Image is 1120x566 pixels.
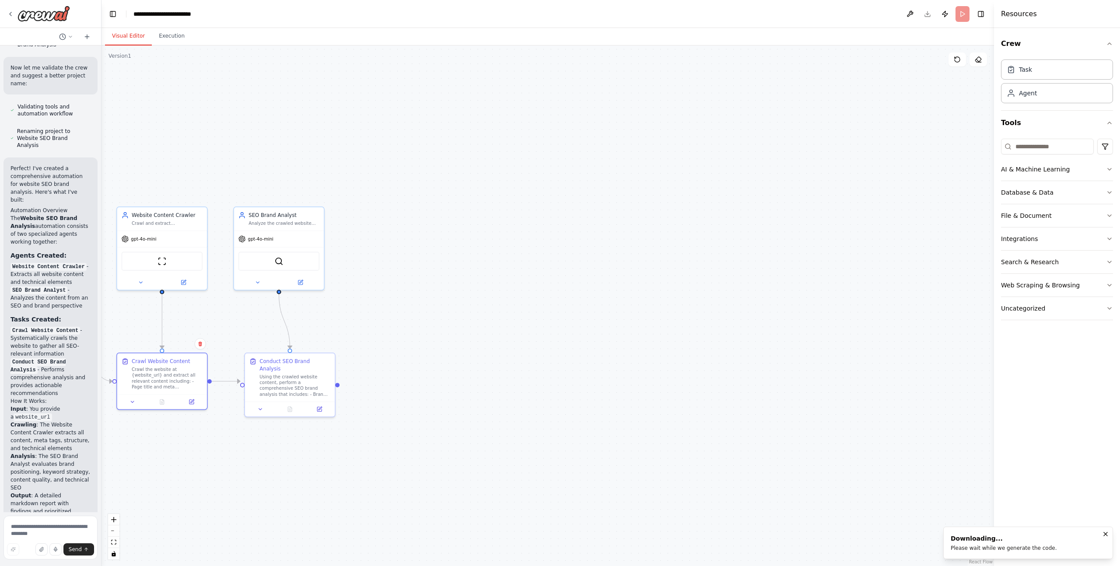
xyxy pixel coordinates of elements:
button: Crew [1001,31,1113,56]
div: Search & Research [1001,258,1059,266]
span: gpt-4o-mini [131,236,156,242]
code: website_url [14,413,52,421]
h4: Resources [1001,9,1037,19]
div: SEO Brand Analyst [248,212,319,219]
button: fit view [108,537,119,548]
li: - Systematically crawls the website to gather all SEO-relevant information [10,326,91,358]
li: : A detailed markdown report with findings and prioritized recommendations [10,492,91,523]
button: Hide left sidebar [107,8,119,20]
strong: Analysis [10,453,35,459]
button: File & Document [1001,204,1113,227]
div: Analyze the crawled website content to evaluate brand positioning, keyword strategy, content qual... [248,220,319,226]
button: Visual Editor [105,27,152,45]
li: - Extracts all website content and technical elements [10,262,91,286]
strong: Crawling [10,422,36,428]
div: AI & Machine Learning [1001,165,1070,174]
h3: Tasks Created: [10,315,91,324]
li: - Performs comprehensive analysis and provides actionable recommendations [10,358,91,397]
div: Agent [1019,89,1037,98]
span: Validating tools and automation workflow [17,103,91,117]
button: Improve this prompt [7,543,19,556]
button: Open in side panel [179,398,204,406]
code: Crawl Website Content [10,327,80,335]
div: Please wait while we generate the code. [951,545,1057,552]
nav: breadcrumb [133,10,215,18]
img: SerperDevTool [275,257,283,266]
button: Tools [1001,111,1113,135]
g: Edge from triggers to 175bfd02-54f0-435e-beae-67f61752f6cd [81,358,112,385]
div: Crew [1001,56,1113,110]
button: zoom out [108,525,119,537]
h2: Automation Overview [10,206,91,214]
code: SEO Brand Analyst [10,286,67,294]
button: Open in side panel [280,278,321,287]
div: SEO Brand AnalystAnalyze the crawled website content to evaluate brand positioning, keyword strat... [233,206,325,290]
button: Web Scraping & Browsing [1001,274,1113,297]
button: zoom in [108,514,119,525]
code: Conduct SEO Brand Analysis [10,358,66,374]
div: Uncategorized [1001,304,1045,313]
strong: Input [10,406,26,412]
img: ScrapeWebsiteTool [157,257,166,266]
div: Tools [1001,135,1113,327]
p: Now let me validate the crew and suggest a better project name: [10,64,91,87]
span: Send [69,546,82,553]
div: Integrations [1001,234,1038,243]
g: Edge from 6dd86d04-5264-498b-b009-f6cb07458cf2 to 175bfd02-54f0-435e-beae-67f61752f6cd [158,294,166,348]
strong: Output [10,493,31,499]
div: Version 1 [108,52,131,59]
button: No output available [274,405,305,413]
button: Open in side panel [307,405,332,413]
li: : The SEO Brand Analyst evaluates brand positioning, keyword strategy, content quality, and techn... [10,452,91,492]
div: Crawl and extract comprehensive content from {website_url}, including all text, metadata, structu... [132,220,203,226]
button: No output available [147,398,178,406]
div: Task [1019,65,1032,74]
li: : You provide a [10,405,91,421]
div: Conduct SEO Brand Analysis [259,358,330,372]
button: Switch to previous chat [56,31,77,42]
p: The automation consists of two specialized agents working together: [10,214,91,246]
div: Website Content Crawler [132,212,203,219]
span: Renaming project to Website SEO Brand Analysis [17,128,91,149]
div: Website Content CrawlerCrawl and extract comprehensive content from {website_url}, including all ... [116,206,208,290]
button: Uncategorized [1001,297,1113,320]
button: Upload files [35,543,48,556]
div: Using the crawled website content, perform a comprehensive SEO brand analysis that includes: - Br... [259,374,330,397]
button: Integrations [1001,227,1113,250]
h2: How It Works: [10,397,91,405]
span: gpt-4o-mini [248,236,273,242]
li: : The Website Content Crawler extracts all content, meta tags, structure, and technical elements [10,421,91,452]
div: Database & Data [1001,188,1053,197]
g: Edge from ac5ee7bf-a07d-4cfa-9af9-742066fa2a8f to 8194b876-ca0d-4172-8ea9-82e004f53942 [275,294,294,348]
code: Website Content Crawler [10,263,87,271]
img: Logo [17,6,70,21]
p: Perfect! I've created a comprehensive automation for website SEO brand analysis. Here's what I've... [10,164,91,204]
button: Start a new chat [80,31,94,42]
button: Open in side panel [163,278,204,287]
g: Edge from 175bfd02-54f0-435e-beae-67f61752f6cd to 8194b876-ca0d-4172-8ea9-82e004f53942 [212,377,240,385]
button: Delete node [195,338,206,349]
button: Click to speak your automation idea [49,543,62,556]
button: Hide right sidebar [975,8,987,20]
button: Database & Data [1001,181,1113,204]
button: toggle interactivity [108,548,119,559]
h3: Agents Created: [10,251,91,260]
div: Crawl Website Content [132,358,190,365]
div: Conduct SEO Brand AnalysisUsing the crawled website content, perform a comprehensive SEO brand an... [244,353,336,417]
button: AI & Machine Learning [1001,158,1113,181]
button: Execution [152,27,192,45]
div: Web Scraping & Browsing [1001,281,1080,290]
button: Send [63,543,94,556]
div: React Flow controls [108,514,119,559]
button: Search & Research [1001,251,1113,273]
div: Crawl Website ContentCrawl the website at {website_url} and extract all relevant content includin... [116,353,208,410]
strong: Website SEO Brand Analysis [10,215,77,229]
div: Crawl the website at {website_url} and extract all relevant content including: - Page title and m... [132,367,203,390]
div: Downloading... [951,534,1057,543]
div: File & Document [1001,211,1052,220]
li: - Analyzes the content from an SEO and brand perspective [10,286,91,310]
